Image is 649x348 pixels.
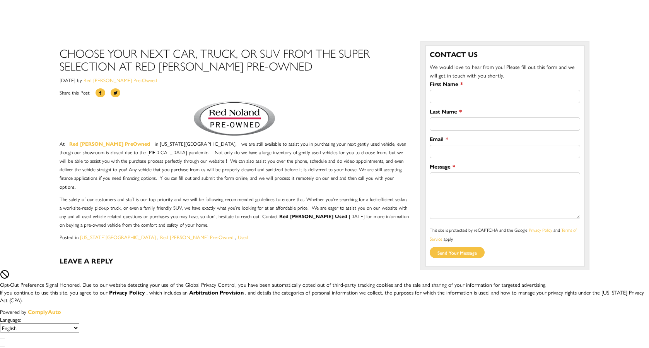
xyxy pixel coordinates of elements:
[160,140,237,147] span: [US_STATE][GEOGRAPHIC_DATA],
[249,140,255,147] span: are
[60,88,409,101] div: Share this Post:
[60,257,409,265] h3: Leave a Reply
[84,76,157,84] a: Red [PERSON_NAME] Pre-Owned
[60,47,409,72] h1: Choose Your Next Car, Truck, or SUV from the Super Selection at Red [PERSON_NAME] Pre-Owned
[28,308,61,315] a: ComplyAuto
[164,174,273,181] span: ou can fill out and submit the form online, and we will
[430,134,448,143] label: Email
[279,212,347,220] strong: Red [PERSON_NAME] Used
[125,148,208,156] span: due to the [MEDICAL_DATA] pandemic.
[155,140,158,147] span: in
[160,233,234,241] a: Red [PERSON_NAME] Pre-Owned
[246,157,308,164] span: also assist you over the phone,
[80,233,156,241] a: [US_STATE][GEOGRAPHIC_DATA]
[430,226,577,242] small: This site is protected by reCAPTCHA and the Google and apply.
[256,140,281,147] span: still available
[60,140,69,147] span: At
[60,195,134,203] span: The safety of our customers and staff
[60,212,409,228] span: Contact [DATE] for more information on buying a pre-owned vehicle from the comfort and safety of ...
[283,140,308,147] span: to assist you
[60,204,407,220] span: to assist you on our website with any and all used vehicle related questions or purchases you may...
[136,195,173,203] span: is our top priority
[189,288,244,296] strong: Arbitration Provision
[77,76,82,84] span: by
[430,63,575,79] span: We would love to hear from you! Please fill out this form and we will get in touch with you shortly.
[529,226,552,233] a: Privacy Policy
[69,140,152,147] a: Red [PERSON_NAME] PreOwned
[238,233,248,241] a: Used
[430,226,577,242] a: Terms of Service
[144,269,203,276] span: Required fields are marked
[60,76,75,84] span: [DATE]
[60,269,143,276] span: Your email address will not be published.
[310,157,327,164] span: schedule
[226,157,237,164] span: ! We
[69,140,150,147] span: Red [PERSON_NAME] PreOwned
[430,79,463,88] label: First Name
[285,165,357,173] span: before it is delivered to your house.
[239,157,245,164] span: can
[241,140,247,147] span: we
[109,288,147,296] a: Privacy Policy
[174,195,275,203] span: and we will be following recommended guidelines
[430,107,462,115] label: Last Name
[129,165,283,173] span: Any vehicle that you purchase from us will be properly cleaned and sanitized
[60,233,409,241] div: Posted in , ,
[430,162,455,171] label: Message
[60,174,394,190] span: process it remotely on our end and then call you with your options.
[430,50,580,59] h3: Contact Us
[297,195,305,203] span: that.
[215,148,338,156] span: Not only do we have a large inventory of gently used vehicles
[60,195,408,211] span: Whether you’re searching for a fuel-efficient sedan, a worksite-ready pick-up truck, or even a fa...
[276,195,295,203] span: to ensure
[309,140,396,147] span: in purchasing your next gently used vehicle,
[109,288,145,296] u: Privacy Policy
[194,101,275,136] img: Red Noland PreOwned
